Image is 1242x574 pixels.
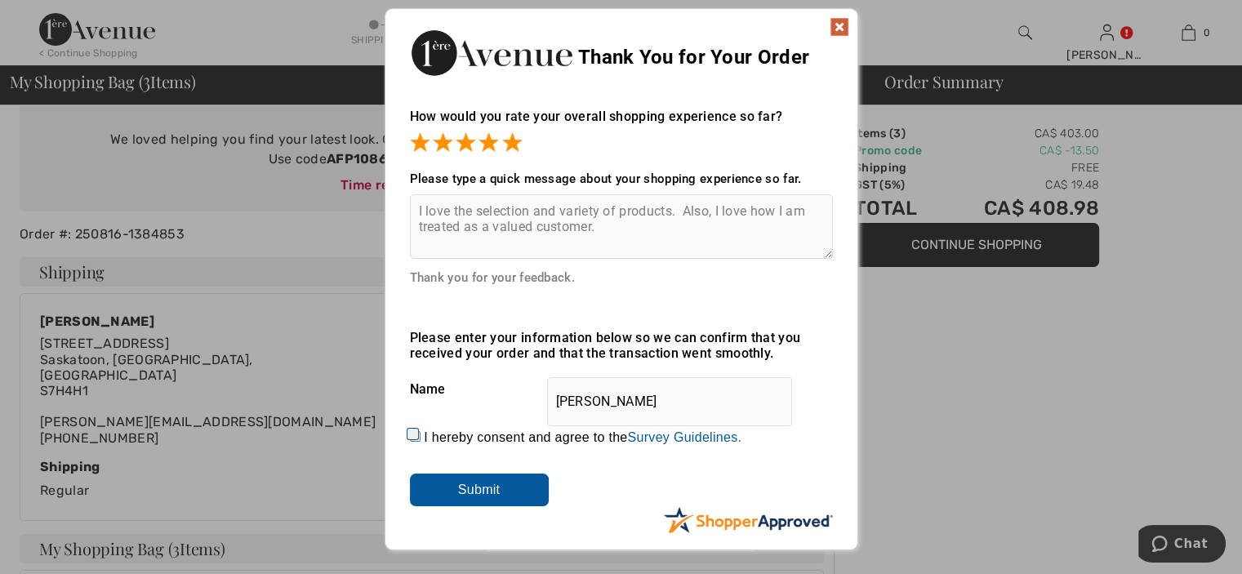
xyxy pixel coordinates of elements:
[627,430,741,444] a: Survey Guidelines.
[410,25,573,80] img: Thank You for Your Order
[410,369,833,410] div: Name
[424,430,741,445] label: I hereby consent and agree to the
[410,330,833,361] div: Please enter your information below so we can confirm that you received your order and that the t...
[410,270,833,285] div: Thank you for your feedback.
[578,46,809,69] span: Thank You for Your Order
[410,92,833,155] div: How would you rate your overall shopping experience so far?
[410,474,549,506] input: Submit
[36,11,69,26] span: Chat
[410,171,833,186] div: Please type a quick message about your shopping experience so far.
[830,17,849,37] img: x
